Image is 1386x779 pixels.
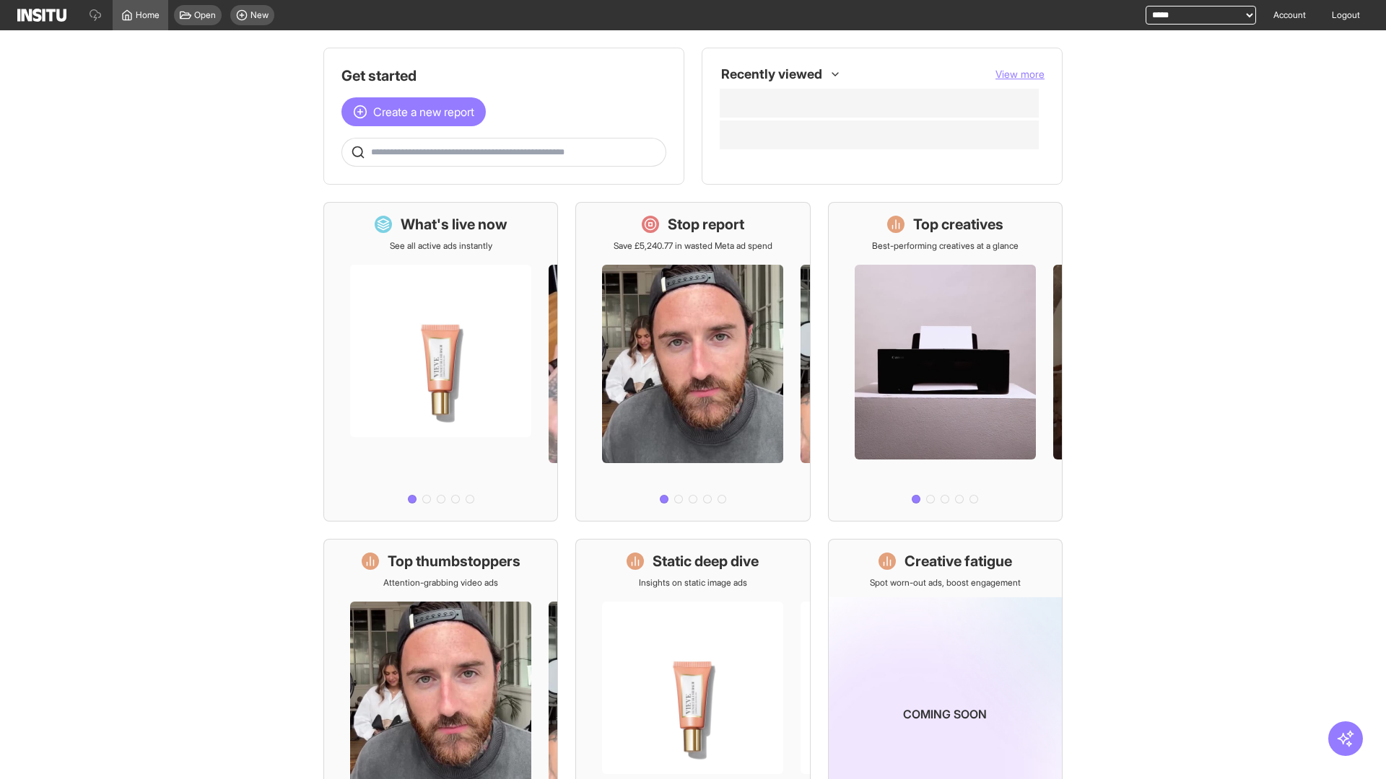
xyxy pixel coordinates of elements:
[390,240,492,252] p: See all active ads instantly
[668,214,744,234] h1: Stop report
[575,202,810,521] a: Stop reportSave £5,240.77 in wasted Meta ad spend
[250,9,269,21] span: New
[828,202,1063,521] a: Top creativesBest-performing creatives at a glance
[401,214,507,234] h1: What's live now
[136,9,160,21] span: Home
[388,551,520,571] h1: Top thumbstoppers
[995,68,1045,80] span: View more
[194,9,216,21] span: Open
[17,9,66,22] img: Logo
[913,214,1003,234] h1: Top creatives
[341,97,486,126] button: Create a new report
[995,67,1045,82] button: View more
[614,240,772,252] p: Save £5,240.77 in wasted Meta ad spend
[373,103,474,120] span: Create a new report
[341,66,666,86] h1: Get started
[653,551,759,571] h1: Static deep dive
[872,240,1019,252] p: Best-performing creatives at a glance
[639,577,747,589] p: Insights on static image ads
[323,202,558,521] a: What's live nowSee all active ads instantly
[383,577,498,589] p: Attention-grabbing video ads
